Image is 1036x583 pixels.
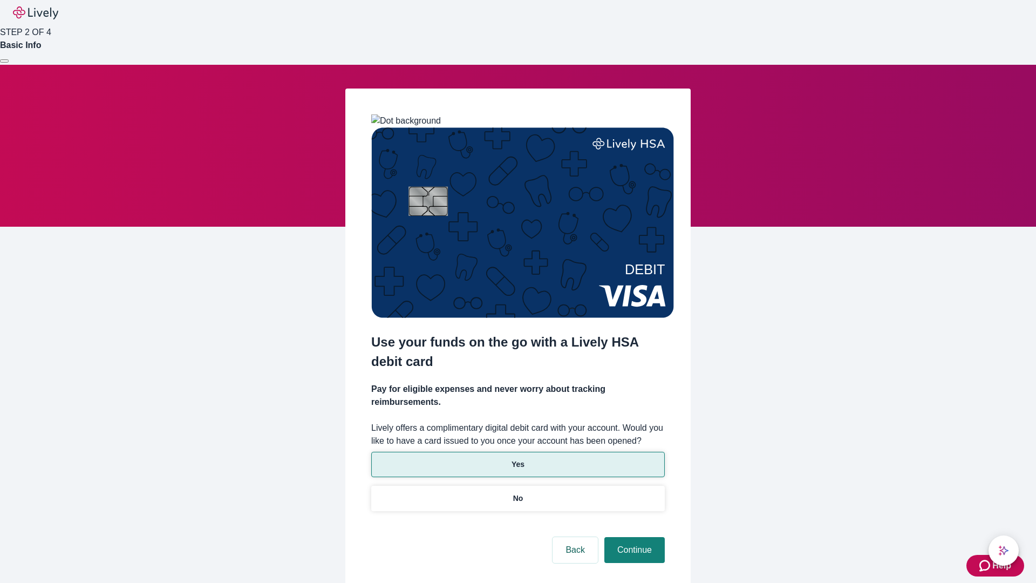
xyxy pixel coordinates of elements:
[992,559,1011,572] span: Help
[371,127,674,318] img: Debit card
[979,559,992,572] svg: Zendesk support icon
[966,555,1024,577] button: Zendesk support iconHelp
[371,486,665,511] button: No
[371,383,665,409] h4: Pay for eligible expenses and never worry about tracking reimbursements.
[998,545,1009,556] svg: Lively AI Assistant
[512,459,524,470] p: Yes
[604,537,665,563] button: Continue
[13,6,58,19] img: Lively
[371,452,665,477] button: Yes
[513,493,523,504] p: No
[553,537,598,563] button: Back
[371,422,665,448] label: Lively offers a complimentary digital debit card with your account. Would you like to have a card...
[371,114,441,127] img: Dot background
[989,535,1019,566] button: chat
[371,333,665,371] h2: Use your funds on the go with a Lively HSA debit card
